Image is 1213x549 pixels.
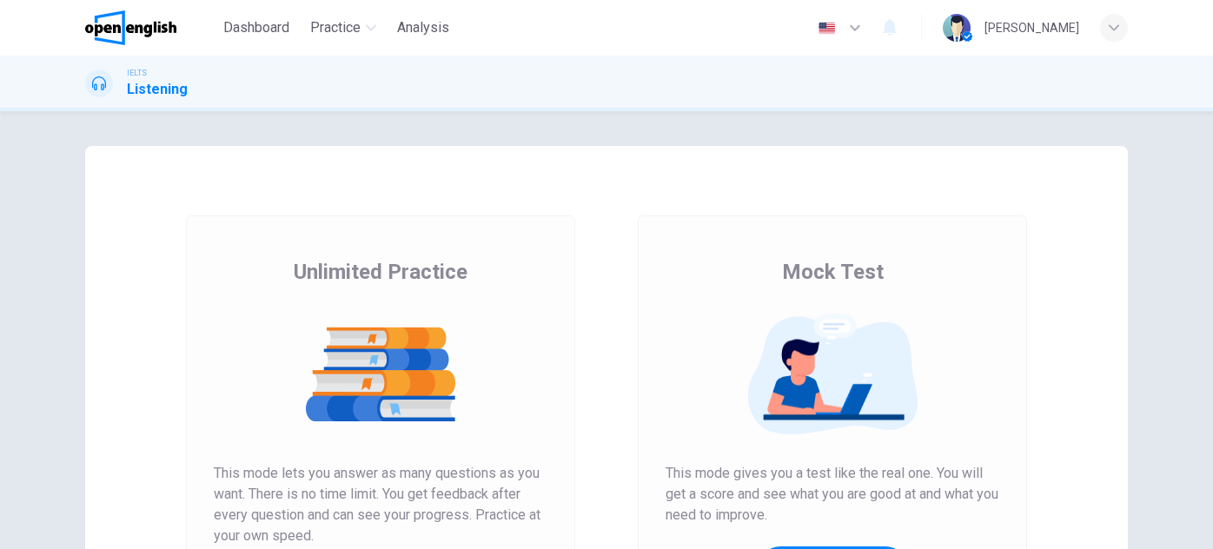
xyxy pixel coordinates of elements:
[984,17,1079,38] div: [PERSON_NAME]
[943,14,971,42] img: Profile picture
[85,10,216,45] a: OpenEnglish logo
[294,258,467,286] span: Unlimited Practice
[782,258,884,286] span: Mock Test
[216,12,296,43] button: Dashboard
[390,12,456,43] button: Analysis
[127,67,147,79] span: IELTS
[214,463,547,546] span: This mode lets you answer as many questions as you want. There is no time limit. You get feedback...
[223,17,289,38] span: Dashboard
[310,17,361,38] span: Practice
[303,12,383,43] button: Practice
[85,10,176,45] img: OpenEnglish logo
[666,463,999,526] span: This mode gives you a test like the real one. You will get a score and see what you are good at a...
[127,79,188,100] h1: Listening
[397,17,449,38] span: Analysis
[816,22,838,35] img: en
